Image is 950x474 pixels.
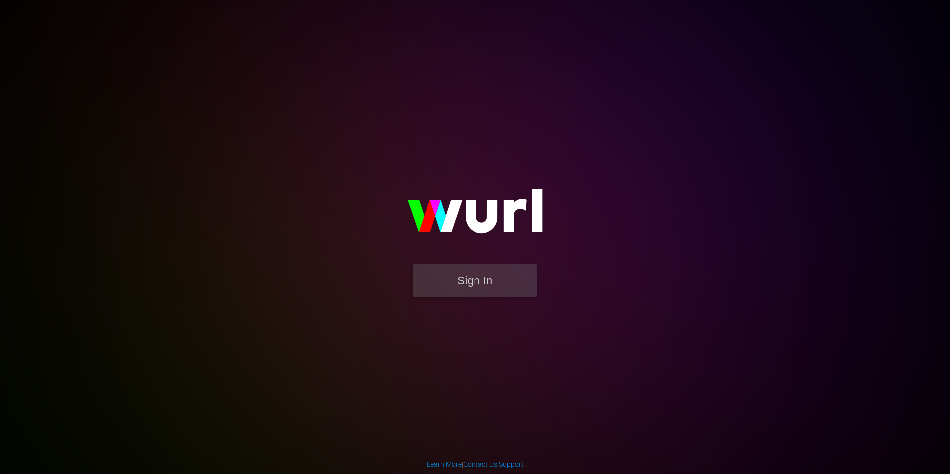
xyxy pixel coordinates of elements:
button: Sign In [413,264,537,297]
a: Support [499,460,524,468]
img: wurl-logo-on-black-223613ac3d8ba8fe6dc639794a292ebdb59501304c7dfd60c99c58986ef67473.svg [376,167,574,264]
div: | | [427,459,524,469]
a: Learn More [427,460,462,468]
a: Contact Us [463,460,497,468]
